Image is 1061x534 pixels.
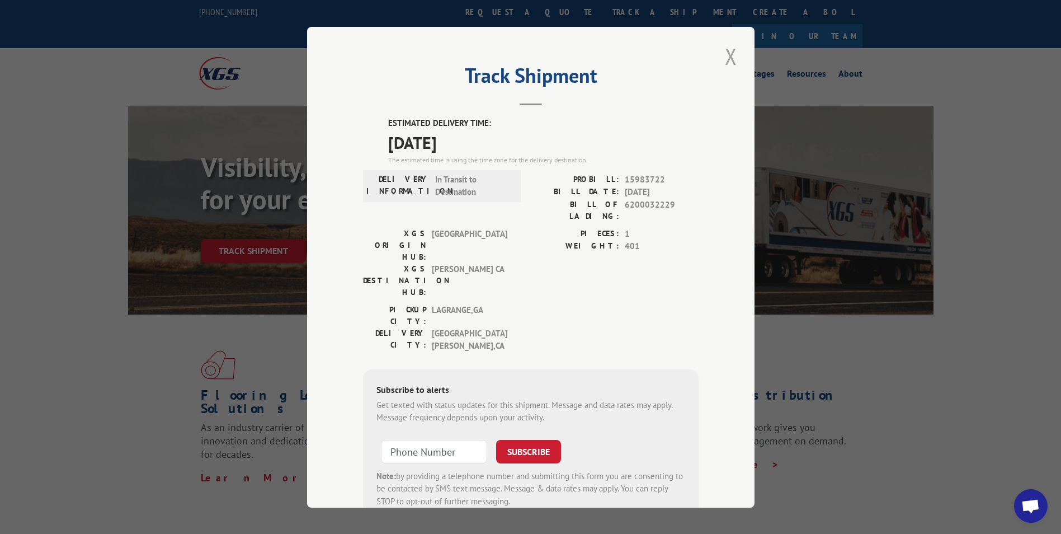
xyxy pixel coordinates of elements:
span: 401 [625,240,699,253]
span: 1 [625,227,699,240]
span: [DATE] [625,186,699,199]
div: Get texted with status updates for this shipment. Message and data rates may apply. Message frequ... [376,399,685,424]
label: WEIGHT: [531,240,619,253]
span: [GEOGRAPHIC_DATA][PERSON_NAME] , CA [432,327,507,352]
span: In Transit to Destination [435,173,511,198]
span: [DATE] [388,129,699,154]
strong: Note: [376,470,396,481]
label: BILL DATE: [531,186,619,199]
label: BILL OF LADING: [531,198,619,222]
a: Open chat [1014,489,1048,523]
label: XGS DESTINATION HUB: [363,263,426,298]
span: 6200032229 [625,198,699,222]
label: DELIVERY INFORMATION: [366,173,430,198]
span: [PERSON_NAME] CA [432,263,507,298]
label: ESTIMATED DELIVERY TIME: [388,117,699,130]
button: SUBSCRIBE [496,439,561,463]
span: 15983722 [625,173,699,186]
label: DELIVERY CITY: [363,327,426,352]
input: Phone Number [381,439,487,463]
button: Close modal [722,41,741,72]
div: The estimated time is using the time zone for the delivery destination. [388,154,699,165]
label: PIECES: [531,227,619,240]
div: Subscribe to alerts [376,382,685,399]
div: by providing a telephone number and submitting this form you are consenting to be contacted by SM... [376,470,685,508]
h2: Track Shipment [363,68,699,89]
label: PICKUP CITY: [363,303,426,327]
label: PROBILL: [531,173,619,186]
label: XGS ORIGIN HUB: [363,227,426,263]
span: [GEOGRAPHIC_DATA] [432,227,507,263]
span: LAGRANGE , GA [432,303,507,327]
